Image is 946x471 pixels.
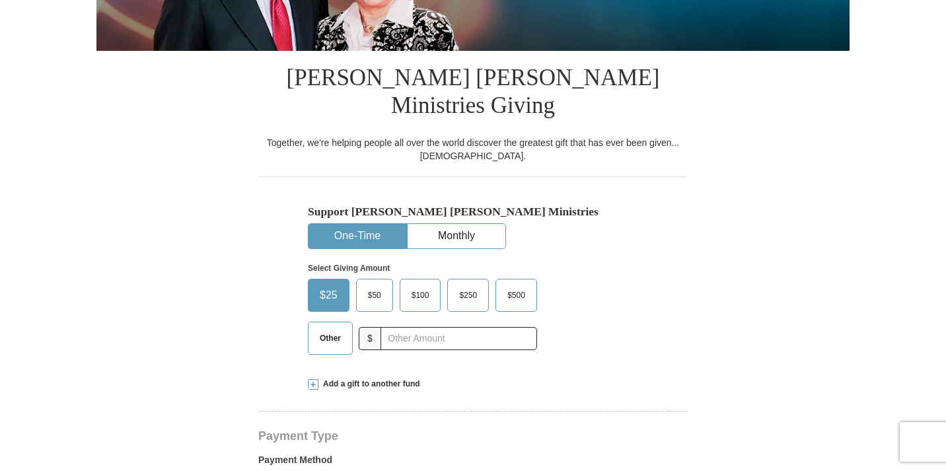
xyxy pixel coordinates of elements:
[318,379,420,390] span: Add a gift to another fund
[501,285,532,305] span: $500
[309,224,406,248] button: One-Time
[381,327,537,350] input: Other Amount
[359,327,381,350] span: $
[453,285,484,305] span: $250
[405,285,436,305] span: $100
[313,285,344,305] span: $25
[308,205,638,219] h5: Support [PERSON_NAME] [PERSON_NAME] Ministries
[313,328,347,348] span: Other
[361,285,388,305] span: $50
[258,136,688,163] div: Together, we're helping people all over the world discover the greatest gift that has ever been g...
[308,264,390,273] strong: Select Giving Amount
[258,51,688,136] h1: [PERSON_NAME] [PERSON_NAME] Ministries Giving
[258,431,688,441] h4: Payment Type
[408,224,505,248] button: Monthly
